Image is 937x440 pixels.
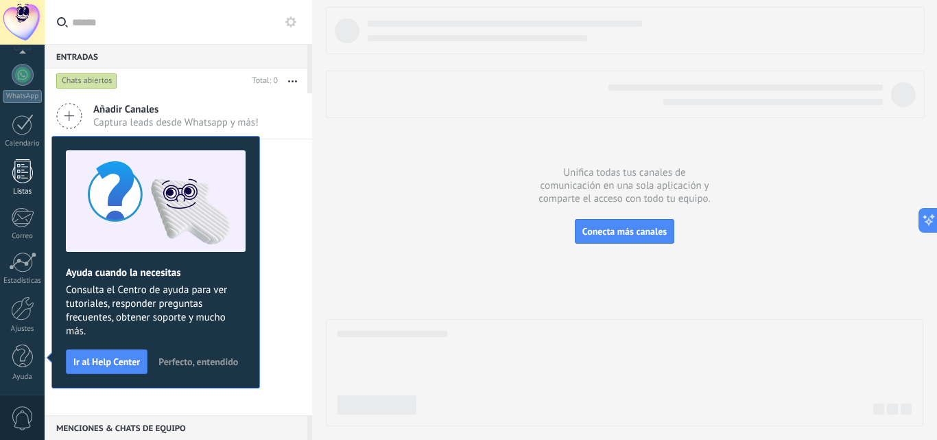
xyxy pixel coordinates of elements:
[152,351,244,372] button: Perfecto, entendido
[45,415,307,440] div: Menciones & Chats de equipo
[582,225,667,238] span: Conecta más canales
[66,266,246,279] h2: Ayuda cuando la necesitas
[45,44,307,69] div: Entradas
[3,277,43,286] div: Estadísticas
[3,373,43,382] div: Ayuda
[3,232,43,241] div: Correo
[247,74,278,88] div: Total: 0
[3,187,43,196] div: Listas
[575,219,674,244] button: Conecta más canales
[73,357,140,367] span: Ir al Help Center
[93,103,259,116] span: Añadir Canales
[66,283,246,338] span: Consulta el Centro de ayuda para ver tutoriales, responder preguntas frecuentes, obtener soporte ...
[3,90,42,103] div: WhatsApp
[56,73,117,89] div: Chats abiertos
[158,357,238,367] span: Perfecto, entendido
[3,325,43,334] div: Ajustes
[93,116,259,129] span: Captura leads desde Whatsapp y más!
[3,139,43,148] div: Calendario
[66,349,147,374] button: Ir al Help Center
